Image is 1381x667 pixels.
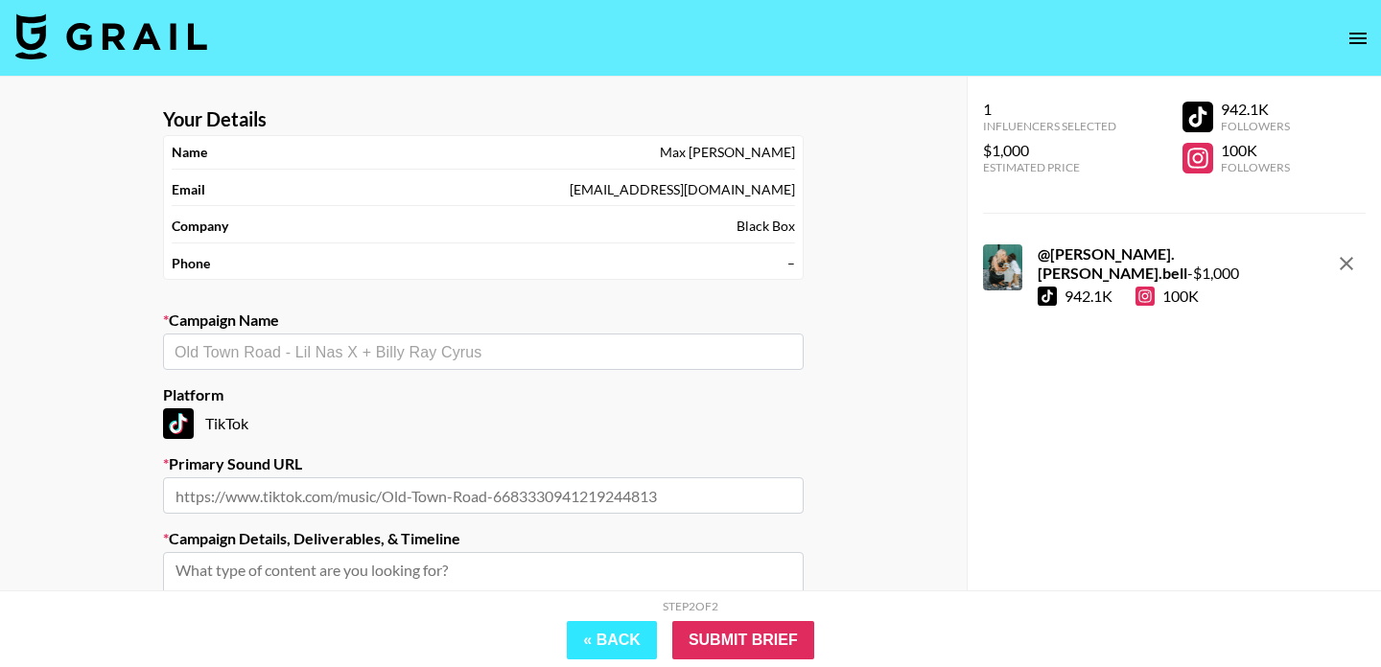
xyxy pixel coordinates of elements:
img: TikTok [163,408,194,439]
strong: Company [172,218,228,235]
div: 100K [1221,141,1290,160]
div: Max [PERSON_NAME] [660,144,795,161]
label: Primary Sound URL [163,454,804,473]
label: Campaign Name [163,310,804,330]
div: – [787,255,795,272]
label: Platform [163,385,804,404]
strong: Your Details [163,107,267,131]
button: « Back [567,621,657,659]
div: 1 [983,100,1116,119]
input: https://www.tiktok.com/music/Old-Town-Road-6683330941219244813 [163,477,804,514]
div: $1,000 [983,141,1116,160]
div: Estimated Price [983,160,1116,174]
strong: @ [PERSON_NAME].[PERSON_NAME].bell [1038,244,1187,282]
strong: Email [172,181,205,198]
label: Campaign Details, Deliverables, & Timeline [163,529,804,548]
button: open drawer [1339,19,1377,57]
div: 942.1K [1065,287,1112,306]
strong: Name [172,144,207,161]
input: Old Town Road - Lil Nas X + Billy Ray Cyrus [175,341,792,363]
button: remove [1327,244,1366,283]
div: 942.1K [1221,100,1290,119]
div: [EMAIL_ADDRESS][DOMAIN_NAME] [570,181,795,198]
div: Followers [1221,119,1290,133]
div: - $ 1,000 [1038,244,1323,283]
div: Followers [1221,160,1290,174]
input: Submit Brief [672,621,814,659]
div: 100K [1135,287,1199,306]
strong: Phone [172,255,210,272]
div: Step 2 of 2 [663,599,718,613]
img: Grail Talent [15,13,207,59]
div: Influencers Selected [983,119,1116,133]
div: Black Box [737,218,795,235]
div: TikTok [163,408,804,439]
